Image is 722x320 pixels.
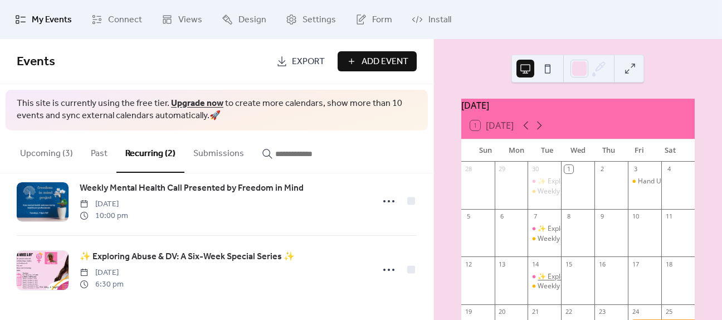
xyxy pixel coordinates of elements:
[531,165,539,173] div: 30
[213,4,275,35] a: Design
[531,139,562,162] div: Tue
[362,55,408,69] span: Add Event
[7,4,80,35] a: My Events
[665,260,673,268] div: 18
[80,210,128,222] span: 10:00 pm
[528,187,561,196] div: Weekly Mental Health Call Presented by Freedom in Mind
[80,250,295,264] a: ✨ Exploring Abuse & DV: A Six-Week Special Series ✨
[153,4,211,35] a: Views
[528,234,561,244] div: Weekly Mental Health Call Presented by Freedom in Mind
[598,212,606,221] div: 9
[531,308,539,316] div: 21
[628,177,661,186] div: Hand Up Luncheon
[528,224,561,234] div: ✨ Exploring Abuse & DV: A Six-Week Special Series ✨
[631,212,640,221] div: 10
[292,55,325,69] span: Export
[528,282,561,291] div: Weekly Mental Health Call Presented by Freedom in Mind
[498,165,506,173] div: 29
[470,139,501,162] div: Sun
[538,234,715,244] div: Weekly Mental Health Call Presented by Freedom in Mind
[501,139,531,162] div: Mon
[17,98,417,123] span: This site is currently using the free tier. to create more calendars, show more than 10 events an...
[665,165,673,173] div: 4
[372,13,392,27] span: Form
[80,250,295,264] span: ✨ Exploring Abuse & DV: A Six-Week Special Series ✨
[11,130,82,172] button: Upcoming (3)
[665,212,673,221] div: 11
[528,272,561,282] div: ✨ Exploring Abuse & DV: A Six-Week Special Series ✨
[80,181,304,196] a: Weekly Mental Health Call Presented by Freedom in Mind
[638,177,697,186] div: Hand Up Luncheon
[268,51,333,71] a: Export
[564,308,573,316] div: 22
[528,177,561,186] div: ✨ Exploring Abuse & DV: A Six-Week Special Series ✨
[538,177,708,186] div: ✨ Exploring Abuse & DV: A Six-Week Special Series ✨
[531,212,539,221] div: 7
[116,130,184,173] button: Recurring (2)
[461,99,695,112] div: [DATE]
[598,260,606,268] div: 16
[108,13,142,27] span: Connect
[564,212,573,221] div: 8
[665,308,673,316] div: 25
[564,260,573,268] div: 15
[17,50,55,74] span: Events
[655,139,686,162] div: Sat
[631,260,640,268] div: 17
[184,130,253,172] button: Submissions
[403,4,460,35] a: Install
[465,260,473,268] div: 12
[624,139,655,162] div: Fri
[83,4,150,35] a: Connect
[171,95,223,112] a: Upgrade now
[465,308,473,316] div: 19
[303,13,336,27] span: Settings
[538,224,708,234] div: ✨ Exploring Abuse & DV: A Six-Week Special Series ✨
[32,13,72,27] span: My Events
[80,198,128,210] span: [DATE]
[538,282,715,291] div: Weekly Mental Health Call Presented by Freedom in Mind
[631,308,640,316] div: 24
[563,139,593,162] div: Wed
[538,187,715,196] div: Weekly Mental Health Call Presented by Freedom in Mind
[465,165,473,173] div: 28
[277,4,344,35] a: Settings
[82,130,116,172] button: Past
[178,13,202,27] span: Views
[465,212,473,221] div: 5
[80,182,304,195] span: Weekly Mental Health Call Presented by Freedom in Mind
[338,51,417,71] button: Add Event
[593,139,624,162] div: Thu
[498,260,506,268] div: 13
[598,165,606,173] div: 2
[428,13,451,27] span: Install
[347,4,401,35] a: Form
[80,279,124,290] span: 6:30 pm
[498,308,506,316] div: 20
[238,13,266,27] span: Design
[498,212,506,221] div: 6
[564,165,573,173] div: 1
[598,308,606,316] div: 23
[531,260,539,268] div: 14
[538,272,708,282] div: ✨ Exploring Abuse & DV: A Six-Week Special Series ✨
[631,165,640,173] div: 3
[80,267,124,279] span: [DATE]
